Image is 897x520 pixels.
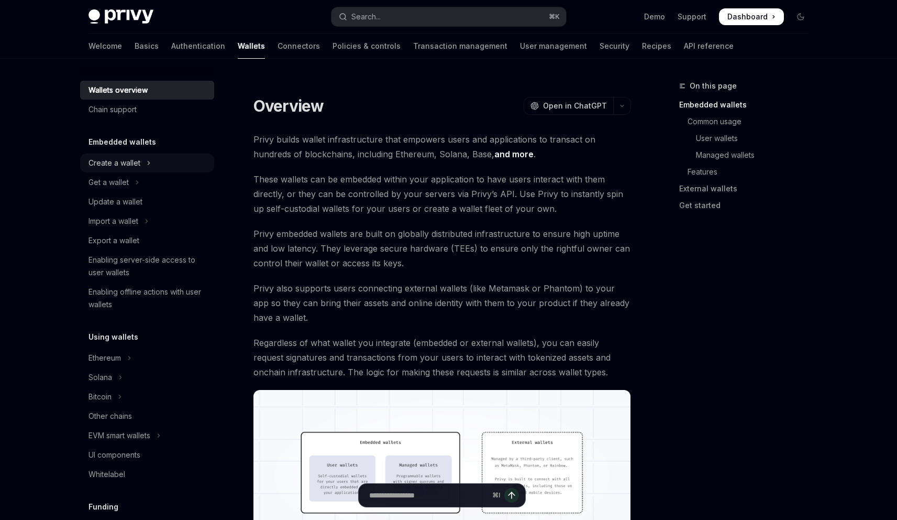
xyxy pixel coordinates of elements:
[80,231,214,250] a: Export a wallet
[278,34,320,59] a: Connectors
[80,446,214,464] a: UI components
[333,34,401,59] a: Policies & controls
[88,196,142,208] div: Update a wallet
[171,34,225,59] a: Authentication
[600,34,629,59] a: Security
[253,226,631,270] span: Privy embedded wallets are built on globally distributed infrastructure to ensure high uptime and...
[524,97,613,115] button: Open in ChatGPT
[351,10,381,23] div: Search...
[80,212,214,231] button: Toggle Import a wallet section
[135,34,159,59] a: Basics
[253,335,631,380] span: Regardless of what wallet you integrate (embedded or external wallets), you can easily request si...
[679,197,817,214] a: Get started
[684,34,734,59] a: API reference
[88,84,148,96] div: Wallets overview
[238,34,265,59] a: Wallets
[413,34,507,59] a: Transaction management
[80,368,214,387] button: Toggle Solana section
[792,8,809,25] button: Toggle dark mode
[253,172,631,216] span: These wallets can be embedded within your application to have users interact with them directly, ...
[80,407,214,426] a: Other chains
[543,101,607,111] span: Open in ChatGPT
[727,12,768,22] span: Dashboard
[88,391,112,403] div: Bitcoin
[642,34,671,59] a: Recipes
[88,429,150,442] div: EVM smart wallets
[80,251,214,282] a: Enabling server-side access to user wallets
[88,501,118,513] h5: Funding
[80,81,214,100] a: Wallets overview
[88,254,208,279] div: Enabling server-side access to user wallets
[369,484,488,507] input: Ask a question...
[494,149,534,160] a: and more
[88,371,112,384] div: Solana
[88,34,122,59] a: Welcome
[253,281,631,325] span: Privy also supports users connecting external wallets (like Metamask or Phantom) to your app so t...
[80,426,214,445] button: Toggle EVM smart wallets section
[253,132,631,161] span: Privy builds wallet infrastructure that empowers users and applications to transact on hundreds o...
[88,410,132,422] div: Other chains
[88,215,138,227] div: Import a wallet
[679,147,817,164] a: Managed wallets
[88,449,140,461] div: UI components
[88,234,139,247] div: Export a wallet
[80,192,214,211] a: Update a wallet
[504,488,519,503] button: Send message
[88,352,121,364] div: Ethereum
[88,157,140,169] div: Create a wallet
[80,387,214,406] button: Toggle Bitcoin section
[679,180,817,197] a: External wallets
[520,34,587,59] a: User management
[679,96,817,113] a: Embedded wallets
[690,80,737,92] span: On this page
[80,283,214,314] a: Enabling offline actions with user wallets
[253,96,324,115] h1: Overview
[88,331,138,343] h5: Using wallets
[549,13,560,21] span: ⌘ K
[88,103,137,116] div: Chain support
[88,9,153,24] img: dark logo
[88,136,156,148] h5: Embedded wallets
[88,286,208,311] div: Enabling offline actions with user wallets
[80,465,214,484] a: Whitelabel
[644,12,665,22] a: Demo
[80,154,214,172] button: Toggle Create a wallet section
[88,468,125,481] div: Whitelabel
[678,12,706,22] a: Support
[88,176,129,189] div: Get a wallet
[80,173,214,192] button: Toggle Get a wallet section
[80,349,214,367] button: Toggle Ethereum section
[80,100,214,119] a: Chain support
[679,113,817,130] a: Common usage
[719,8,784,25] a: Dashboard
[679,130,817,147] a: User wallets
[331,7,566,26] button: Open search
[679,164,817,180] a: Features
